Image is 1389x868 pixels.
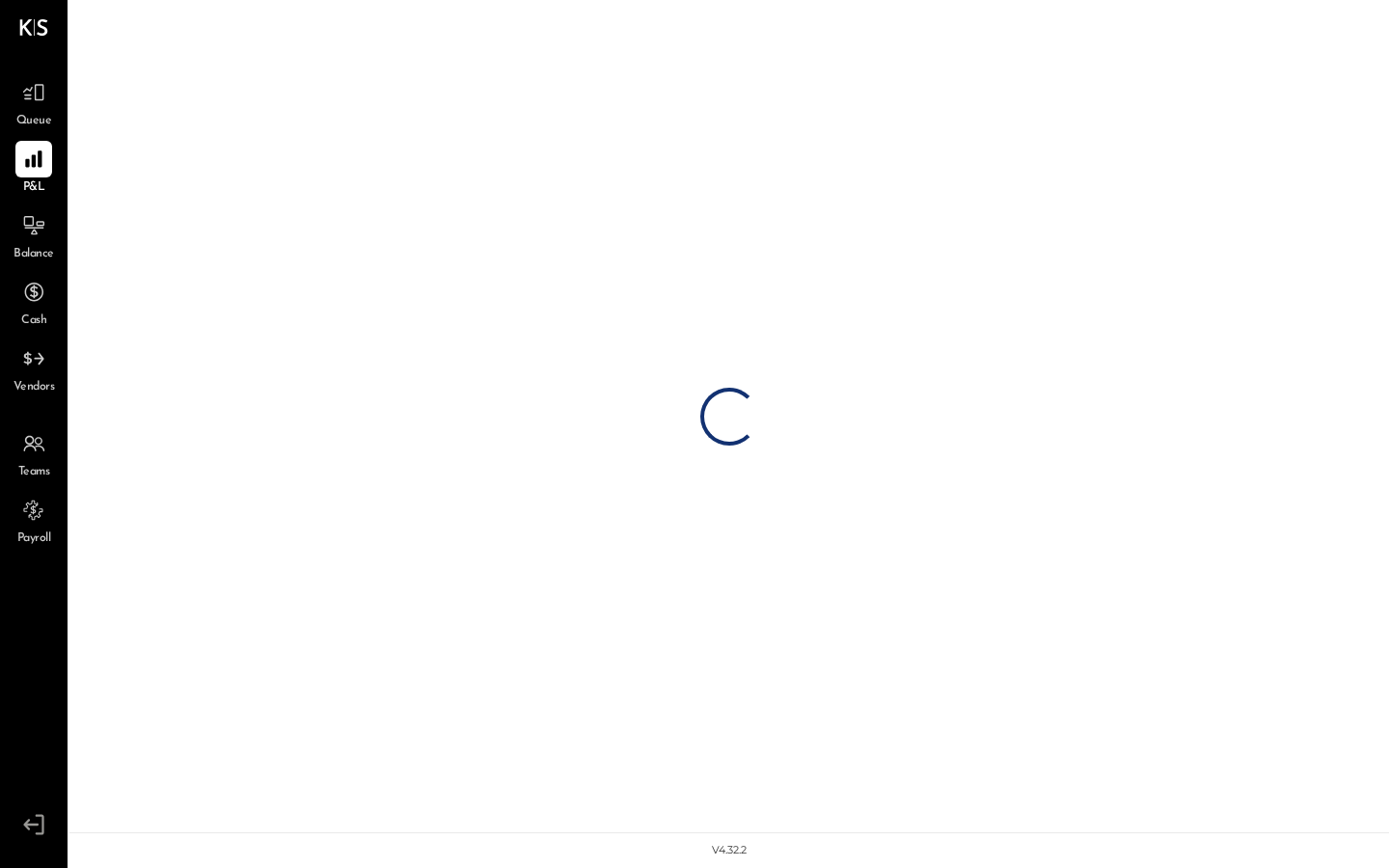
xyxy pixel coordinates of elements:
[23,179,45,197] span: P&L
[14,379,55,396] span: Vendors
[18,464,50,481] span: Teams
[1,492,67,548] a: Payroll
[1,340,67,396] a: Vendors
[712,843,747,858] div: v 4.32.2
[17,530,51,548] span: Payroll
[1,207,67,263] a: Balance
[21,312,46,330] span: Cash
[1,425,67,481] a: Teams
[16,113,52,130] span: Queue
[14,246,54,263] span: Balance
[1,274,67,330] a: Cash
[1,74,67,130] a: Queue
[1,141,67,197] a: P&L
